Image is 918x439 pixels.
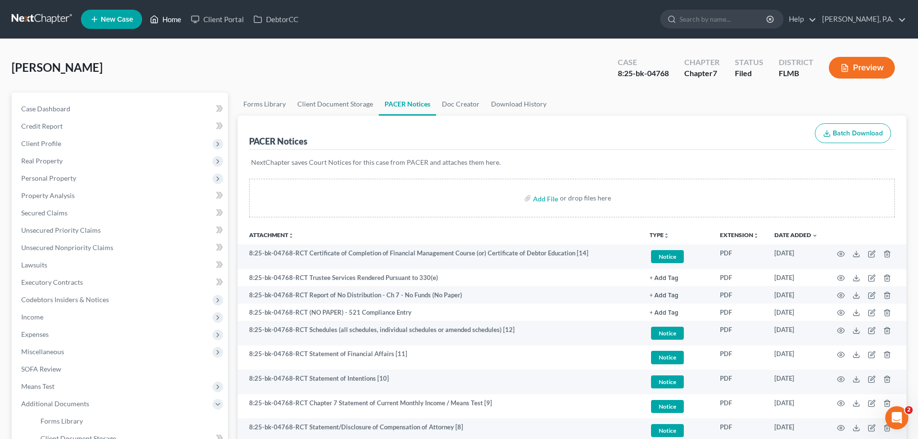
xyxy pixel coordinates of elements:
td: 8:25-bk-04768-RCT Schedules (all schedules, individual schedules or amended schedules) [12] [238,321,642,346]
span: Personal Property [21,174,76,182]
span: Case Dashboard [21,105,70,113]
td: [DATE] [767,370,825,394]
a: PACER Notices [379,93,436,116]
a: Notice [650,399,705,414]
a: Extensionunfold_more [720,231,759,239]
span: Unsecured Priority Claims [21,226,101,234]
span: Property Analysis [21,191,75,200]
a: Unsecured Priority Claims [13,222,228,239]
td: [DATE] [767,269,825,286]
div: 8:25-bk-04768 [618,68,669,79]
span: Means Test [21,382,54,390]
a: Notice [650,249,705,265]
span: Codebtors Insiders & Notices [21,295,109,304]
span: Notice [651,250,684,263]
div: or drop files here [560,193,611,203]
i: unfold_more [753,233,759,239]
button: Preview [829,57,895,79]
a: Help [784,11,816,28]
a: SOFA Review [13,360,228,378]
button: TYPEunfold_more [650,232,669,239]
td: [DATE] [767,321,825,346]
div: Chapter [684,68,719,79]
td: 8:25-bk-04768-RCT Statement of Financial Affairs [11] [238,346,642,370]
a: + Add Tag [650,273,705,282]
td: [DATE] [767,304,825,321]
div: District [779,57,813,68]
a: Property Analysis [13,187,228,204]
td: PDF [712,286,767,304]
a: Attachmentunfold_more [249,231,294,239]
span: Notice [651,424,684,437]
a: Notice [650,349,705,365]
a: + Add Tag [650,308,705,317]
a: Client Portal [186,11,249,28]
a: Doc Creator [436,93,485,116]
span: Notice [651,400,684,413]
a: Notice [650,374,705,390]
span: [PERSON_NAME] [12,60,103,74]
span: Expenses [21,330,49,338]
button: + Add Tag [650,310,679,316]
td: PDF [712,304,767,321]
div: Status [735,57,763,68]
span: Notice [651,351,684,364]
button: + Add Tag [650,275,679,281]
div: Chapter [684,57,719,68]
button: Batch Download [815,123,891,144]
span: Additional Documents [21,399,89,408]
span: Client Profile [21,139,61,147]
a: Credit Report [13,118,228,135]
a: [PERSON_NAME], P.A. [817,11,906,28]
td: PDF [712,346,767,370]
td: PDF [712,370,767,394]
div: Filed [735,68,763,79]
span: New Case [101,16,133,23]
td: [DATE] [767,286,825,304]
td: 8:25-bk-04768-RCT Report of No Distribution - Ch 7 - No Funds (No Paper) [238,286,642,304]
td: PDF [712,269,767,286]
td: 8:25-bk-04768-RCT Certificate of Completion of Financial Management Course (or) Certificate of De... [238,244,642,269]
span: Forms Library [40,417,83,425]
div: PACER Notices [249,135,307,147]
span: Real Property [21,157,63,165]
div: FLMB [779,68,813,79]
a: + Add Tag [650,291,705,300]
td: 8:25-bk-04768-RCT Statement of Intentions [10] [238,370,642,394]
a: Notice [650,325,705,341]
td: [DATE] [767,346,825,370]
a: Unsecured Nonpriority Claims [13,239,228,256]
a: Download History [485,93,552,116]
a: Notice [650,423,705,439]
a: Date Added expand_more [774,231,818,239]
a: Client Document Storage [292,93,379,116]
td: 8:25-bk-04768-RCT Trustee Services Rendered Pursuant to 330(e) [238,269,642,286]
span: 2 [905,406,913,414]
input: Search by name... [679,10,768,28]
td: [DATE] [767,394,825,419]
span: Income [21,313,43,321]
td: PDF [712,321,767,346]
div: Case [618,57,669,68]
td: [DATE] [767,244,825,269]
td: PDF [712,394,767,419]
span: Batch Download [833,129,883,137]
td: 8:25-bk-04768-RCT (NO PAPER) - 521 Compliance Entry [238,304,642,321]
a: Home [145,11,186,28]
p: NextChapter saves Court Notices for this case from PACER and attaches them here. [251,158,893,167]
span: 7 [713,68,717,78]
i: unfold_more [288,233,294,239]
button: + Add Tag [650,293,679,299]
td: PDF [712,244,767,269]
iframe: Intercom live chat [885,406,908,429]
a: Secured Claims [13,204,228,222]
a: Forms Library [33,412,228,430]
a: Forms Library [238,93,292,116]
span: Notice [651,375,684,388]
span: Credit Report [21,122,63,130]
span: Secured Claims [21,209,67,217]
a: Lawsuits [13,256,228,274]
span: Notice [651,327,684,340]
span: Lawsuits [21,261,47,269]
span: SOFA Review [21,365,61,373]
